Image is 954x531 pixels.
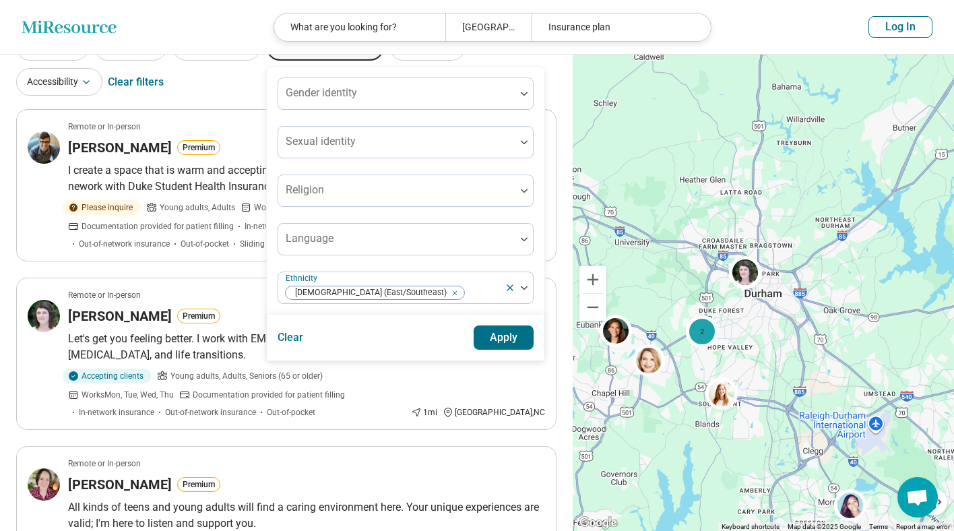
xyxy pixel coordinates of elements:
span: Out-of-network insurance [165,406,256,418]
span: Out-of-network insurance [79,238,170,250]
span: In-network insurance [79,406,154,418]
label: Gender identity [286,86,357,99]
span: Young adults, Adults, Seniors (65 or older) [170,370,323,382]
button: Zoom in [579,266,606,293]
div: What are you looking for? [274,13,445,41]
button: Clear [278,325,304,350]
span: Documentation provided for patient filling [193,389,345,401]
label: Sexual identity [286,135,356,148]
div: Accepting clients [63,369,152,383]
button: Premium [177,309,220,323]
div: [GEOGRAPHIC_DATA] , NC [443,406,545,418]
h3: [PERSON_NAME] [68,138,172,157]
button: Zoom out [579,294,606,321]
div: Clear filters [108,66,164,98]
span: Young adults, Adults [160,201,235,214]
div: Insurance plan [532,13,703,41]
button: Apply [474,325,534,350]
span: [DEMOGRAPHIC_DATA] (East/Southeast) [286,286,451,299]
div: 1 mi [411,406,437,418]
p: I create a space that is warm and accepting as we collaborate toward your therapy goals. *I am in... [68,162,545,195]
p: Remote or In-person [68,458,141,470]
span: Sliding scale [240,238,286,250]
button: Premium [177,477,220,492]
p: Let's get you feeling better. I work with EMDR, IFS, CBT, and ACT to address trauma, [MEDICAL_DAT... [68,331,545,363]
div: [GEOGRAPHIC_DATA], [GEOGRAPHIC_DATA] [445,13,531,41]
span: In-network insurance [245,220,320,232]
button: Accessibility [16,68,102,96]
span: Map data ©2025 Google [788,523,861,530]
label: Language [286,232,333,245]
span: Works Mon, Tue, Wed, Thu [254,201,346,214]
a: Report a map error [896,523,950,530]
span: Out-of-pocket [267,406,315,418]
p: Remote or In-person [68,121,141,133]
span: Out-of-pocket [181,238,229,250]
a: Terms (opens in new tab) [869,523,888,530]
div: Please inquire [63,200,141,215]
h3: [PERSON_NAME] [68,475,172,494]
span: Works Mon, Tue, Wed, Thu [82,389,174,401]
h3: [PERSON_NAME] [68,307,172,325]
button: Premium [177,140,220,155]
label: Ethnicity [286,274,320,283]
div: Open chat [897,477,938,518]
label: Religion [286,183,324,196]
button: Log In [868,16,932,38]
div: 2 [686,315,718,348]
span: Documentation provided for patient filling [82,220,234,232]
p: Remote or In-person [68,289,141,301]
